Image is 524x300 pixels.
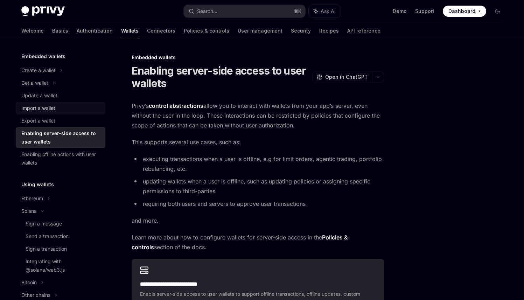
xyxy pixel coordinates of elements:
button: Toggle dark mode [492,6,503,17]
div: Embedded wallets [132,54,384,61]
div: Sign a transaction [26,245,67,253]
a: Basics [52,22,68,39]
h5: Using wallets [21,180,54,189]
span: This supports several use cases, such as: [132,137,384,147]
div: Export a wallet [21,117,55,125]
a: Welcome [21,22,44,39]
h1: Enabling server-side access to user wallets [132,64,309,90]
a: Connectors [147,22,175,39]
button: Ask AI [309,5,341,18]
span: ⌘ K [294,8,301,14]
div: Solana [21,207,37,215]
span: Privy’s allow you to interact with wallets from your app’s server, even without the user in the l... [132,101,384,130]
div: Create a wallet [21,66,56,75]
a: Enabling offline actions with user wallets [16,148,105,169]
a: User management [238,22,282,39]
a: API reference [347,22,380,39]
a: Dashboard [443,6,486,17]
div: Update a wallet [21,91,57,100]
div: Search... [197,7,217,15]
div: Bitcoin [21,278,37,287]
a: Import a wallet [16,102,105,114]
div: Get a wallet [21,79,48,87]
button: Open in ChatGPT [312,71,372,83]
a: Enabling server-side access to user wallets [16,127,105,148]
a: Authentication [77,22,113,39]
a: Sign a message [16,217,105,230]
a: control abstractions [149,102,203,110]
a: Policies & controls [184,22,229,39]
li: requiring both users and servers to approve user transactions [132,199,384,209]
div: Enabling server-side access to user wallets [21,129,101,146]
h5: Embedded wallets [21,52,65,61]
li: updating wallets when a user is offline, such as updating policies or assigning specific permissi... [132,176,384,196]
a: Wallets [121,22,139,39]
a: Security [291,22,311,39]
li: executing transactions when a user is offline, e.g for limit orders, agentic trading, portfolio r... [132,154,384,174]
div: Integrating with @solana/web3.js [26,257,101,274]
div: Sign a message [26,219,62,228]
img: dark logo [21,6,65,16]
a: Update a wallet [16,89,105,102]
a: Support [415,8,434,15]
a: Integrating with @solana/web3.js [16,255,105,276]
span: Ask AI [321,8,336,15]
span: Dashboard [448,8,475,15]
div: Other chains [21,291,50,299]
a: Export a wallet [16,114,105,127]
div: Import a wallet [21,104,55,112]
span: Learn more about how to configure wallets for server-side access in the section of the docs. [132,232,384,252]
button: Search...⌘K [184,5,305,18]
a: Send a transaction [16,230,105,243]
a: Recipes [319,22,339,39]
div: Ethereum [21,194,43,203]
a: Demo [393,8,407,15]
div: Send a transaction [26,232,69,240]
a: Sign a transaction [16,243,105,255]
span: and more. [132,216,384,225]
span: Open in ChatGPT [325,74,368,81]
div: Enabling offline actions with user wallets [21,150,101,167]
